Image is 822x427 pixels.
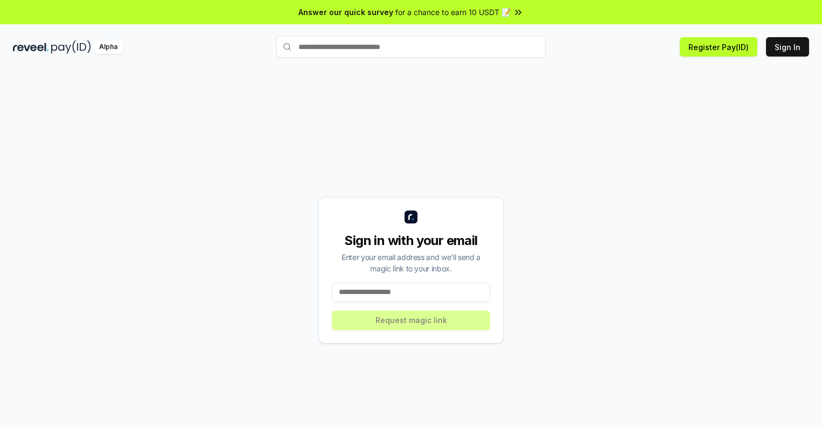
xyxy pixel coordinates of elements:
div: Alpha [93,40,123,54]
img: pay_id [51,40,91,54]
div: Enter your email address and we’ll send a magic link to your inbox. [332,251,490,274]
img: logo_small [405,211,417,223]
div: Sign in with your email [332,232,490,249]
button: Register Pay(ID) [680,37,757,57]
span: Answer our quick survey [298,6,393,18]
span: for a chance to earn 10 USDT 📝 [395,6,511,18]
button: Sign In [766,37,809,57]
img: reveel_dark [13,40,49,54]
